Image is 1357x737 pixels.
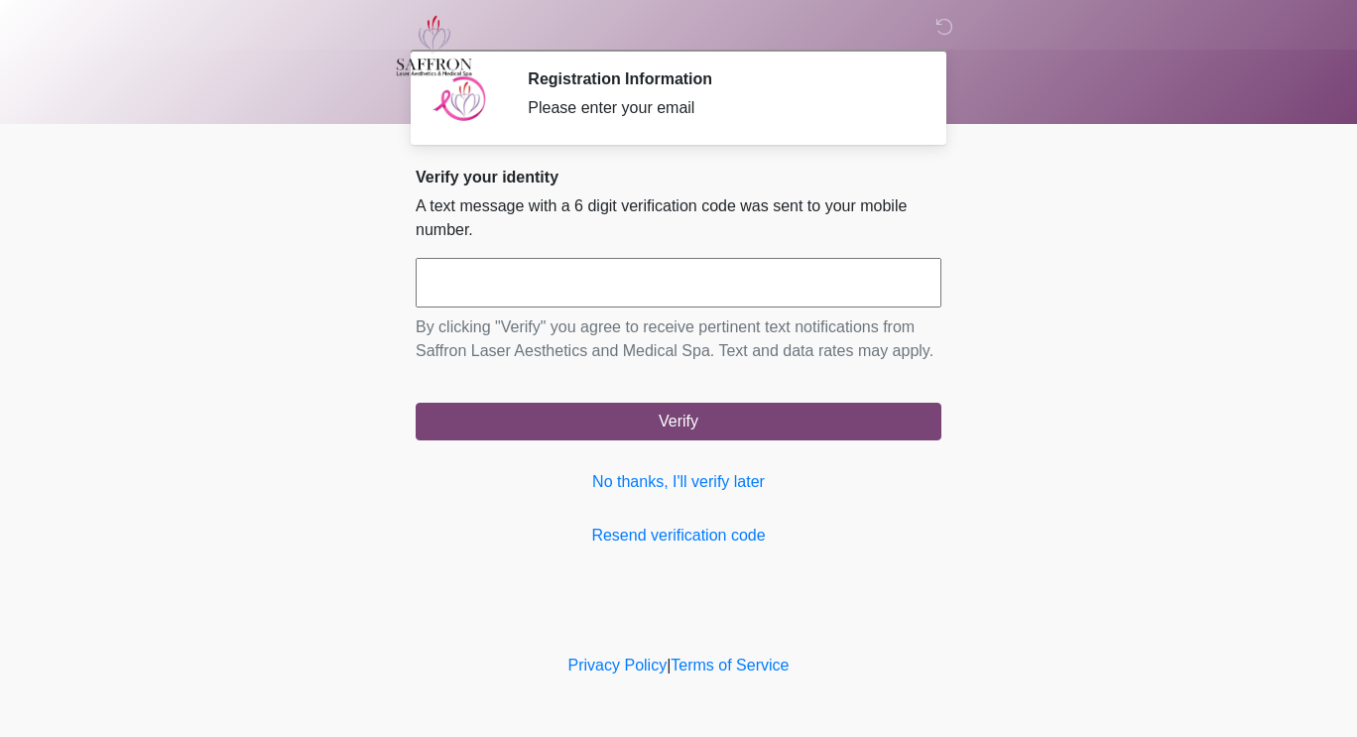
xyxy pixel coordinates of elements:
h2: Verify your identity [416,168,941,186]
a: Terms of Service [671,657,789,674]
a: | [667,657,671,674]
img: Saffron Laser Aesthetics and Medical Spa Logo [396,15,473,76]
a: Resend verification code [416,524,941,548]
div: Please enter your email [528,96,912,120]
img: Agent Avatar [431,69,490,129]
p: A text message with a 6 digit verification code was sent to your mobile number. [416,194,941,242]
button: Verify [416,403,941,440]
a: No thanks, I'll verify later [416,470,941,494]
p: By clicking "Verify" you agree to receive pertinent text notifications from Saffron Laser Aesthet... [416,315,941,363]
a: Privacy Policy [568,657,668,674]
